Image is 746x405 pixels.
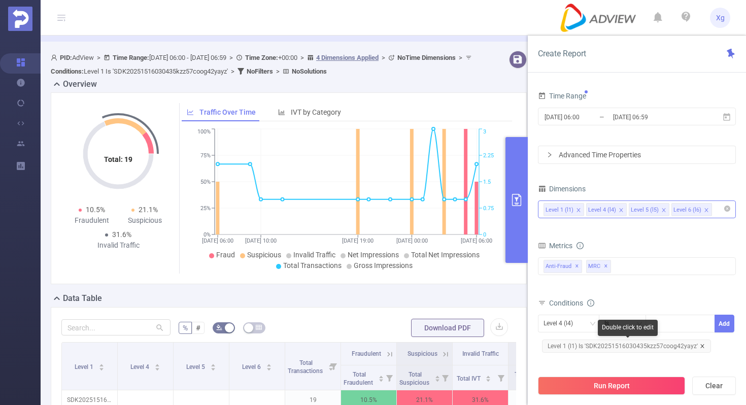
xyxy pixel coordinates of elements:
[247,251,281,259] span: Suspicious
[273,68,283,75] span: >
[354,261,413,269] span: Gross Impressions
[228,68,238,75] span: >
[515,371,536,386] span: Tracked Ads
[538,185,586,193] span: Dimensions
[75,363,95,370] span: Level 1
[590,321,596,328] i: icon: down
[92,240,145,251] div: Invalid Traffic
[266,362,272,365] i: icon: caret-up
[434,374,440,377] i: icon: caret-up
[245,54,278,61] b: Time Zone:
[98,362,105,368] div: Sort
[538,242,572,250] span: Metrics
[216,251,235,259] span: Fraud
[704,208,709,214] i: icon: close
[200,179,211,185] tspan: 50%
[576,208,581,214] i: icon: close
[245,238,277,244] tspan: [DATE] 10:00
[183,324,188,332] span: %
[378,378,384,381] i: icon: caret-down
[187,109,194,116] i: icon: line-chart
[486,374,491,377] i: icon: caret-up
[483,179,491,185] tspan: 1.5
[104,155,132,163] tspan: Total: 19
[538,146,735,163] div: icon: rightAdvanced Time Properties
[542,340,711,353] span: Level 1 (l1) Is 'SDK20251516030435kzz57coog42yayz'
[200,152,211,159] tspan: 75%
[598,320,658,336] div: Double click to edit
[283,261,342,269] span: Total Transactions
[399,371,431,386] span: Total Suspicious
[692,377,736,395] button: Clear
[278,109,285,116] i: icon: bar-chart
[382,365,396,390] i: Filter menu
[51,68,84,75] b: Conditions :
[483,205,494,212] tspan: 0.75
[197,129,211,136] tspan: 100%
[456,54,465,61] span: >
[378,374,384,380] div: Sort
[661,208,666,214] i: icon: close
[461,238,492,244] tspan: [DATE] 06:00
[113,54,149,61] b: Time Range:
[216,324,222,330] i: icon: bg-colors
[396,238,428,244] tspan: [DATE] 00:00
[86,206,105,214] span: 10.5%
[316,54,379,61] u: 4 Dimensions Applied
[247,68,273,75] b: No Filters
[544,315,580,332] div: Level 4 (l4)
[619,208,624,214] i: icon: close
[549,299,594,307] span: Conditions
[462,350,499,357] span: Invalid Traffic
[457,375,482,382] span: Total IVT
[8,7,32,31] img: Protected Media
[118,215,171,226] div: Suspicious
[588,204,616,217] div: Level 4 (l4)
[604,260,608,273] span: ✕
[348,251,399,259] span: Net Impressions
[196,324,200,332] span: #
[256,324,262,330] i: icon: table
[434,378,440,381] i: icon: caret-down
[297,54,307,61] span: >
[629,203,669,216] li: Level 5 (l5)
[291,108,341,116] span: IVT by Category
[577,242,584,249] i: icon: info-circle
[326,343,341,390] i: Filter menu
[139,206,158,214] span: 21.1%
[98,366,104,369] i: icon: caret-down
[186,363,207,370] span: Level 5
[204,231,211,238] tspan: 0%
[483,152,494,159] tspan: 2.25
[226,54,236,61] span: >
[700,344,705,349] i: icon: close
[483,231,486,238] tspan: 0
[673,204,701,217] div: Level 6 (l6)
[352,350,381,357] span: Fraudulent
[716,8,725,28] span: Xg
[538,92,586,100] span: Time Range
[130,363,151,370] span: Level 4
[202,238,233,244] tspan: [DATE] 06:00
[494,365,508,390] i: Filter menu
[200,205,211,212] tspan: 25%
[293,251,335,259] span: Invalid Traffic
[344,371,375,386] span: Total Fraudulent
[210,362,216,368] div: Sort
[485,374,491,380] div: Sort
[199,108,256,116] span: Traffic Over Time
[94,54,104,61] span: >
[538,377,685,395] button: Run Report
[397,54,456,61] b: No Time Dimensions
[378,374,384,377] i: icon: caret-up
[538,49,586,58] span: Create Report
[438,365,452,390] i: Filter menu
[63,78,97,90] h2: Overview
[51,68,228,75] span: Level 1 Is 'SDK20251516030435kzz57coog42yayz'
[547,152,553,158] i: icon: right
[379,54,388,61] span: >
[242,363,262,370] span: Level 6
[60,54,72,61] b: PID:
[546,204,573,217] div: Level 1 (l1)
[586,260,611,273] span: MRC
